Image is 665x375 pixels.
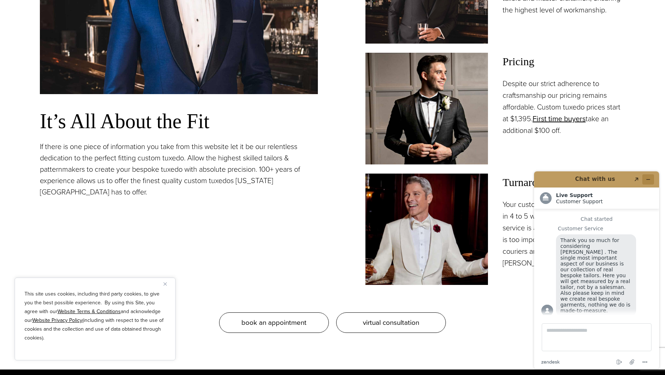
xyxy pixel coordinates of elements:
img: Close [164,282,167,286]
a: Website Privacy Policy [32,316,82,324]
button: Close [164,279,172,288]
span: Chat [17,5,32,12]
h3: It’s All About the Fit [40,109,318,134]
a: virtual consultation [336,312,446,333]
span: virtual consultation [363,317,419,328]
a: Website Terms & Conditions [57,308,121,315]
span: book an appointment [241,317,307,328]
p: If there is one piece of information you take from this website let it be our relentless dedicati... [40,141,318,198]
p: Your custom tuxedo will be completed in 4 to 5 weeks. A two-week expedited service is also availa... [503,198,625,269]
span: Turnaround [503,174,625,191]
iframe: Find more information here [528,166,665,375]
a: First time buyers [533,113,586,124]
p: Despite our strict adherence to craftsmanship our pricing remains affordable. Custom tuxedo price... [503,78,625,136]
img: Model in white custom tailored tuxedo jacket with wide white shawl lapel, white shirt and bowtie.... [365,174,488,285]
p: This site uses cookies, including third party cookies, to give you the best possible experience. ... [25,290,166,342]
a: book an appointment [219,312,329,333]
span: Pricing [503,53,625,70]
img: Client in classic black shawl collar black custom tuxedo. [365,53,488,164]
